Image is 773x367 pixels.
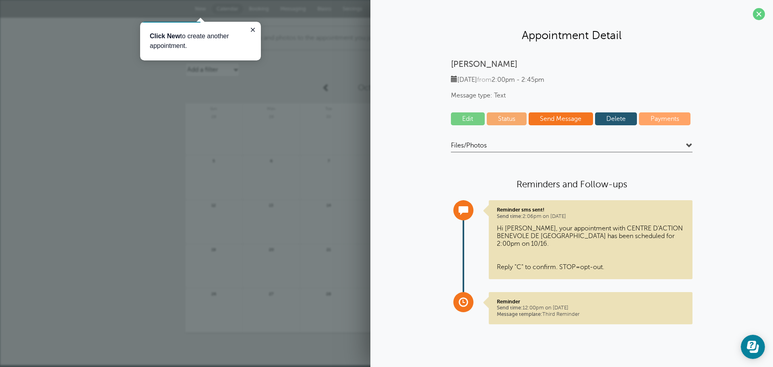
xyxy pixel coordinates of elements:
span: 5 [210,158,217,164]
span: Sun [185,103,242,111]
a: Delete [595,112,637,125]
span: from [477,76,492,83]
span: October [358,83,389,92]
span: New [195,6,206,12]
h4: Reminders and Follow-ups [451,178,692,190]
span: Message type: Text [451,92,692,100]
span: 28 [325,290,332,297]
span: 7 [325,158,332,164]
span: [DATE] 2:00pm - 2:45pm [451,76,544,83]
a: Status [487,112,527,125]
span: Booking [249,6,269,12]
p: [PERSON_NAME] [451,59,692,69]
span: 13 [268,202,275,208]
span: Send time: [497,305,523,311]
p: 12:00pm on [DATE] Third Reminder [497,299,684,317]
a: Calendar [212,4,243,14]
span: 30 [325,113,332,119]
span: Messaging [280,6,306,12]
span: Blasts [317,6,331,12]
strong: Reminder sms sent! [497,207,544,213]
span: 28 [210,113,217,119]
iframe: tooltip [140,22,261,60]
span: Message template: [497,311,542,317]
span: 20 [268,246,275,252]
a: Send Message [529,112,593,125]
h2: Appointment Detail [378,28,765,42]
span: Wed [358,103,415,111]
span: Mon [243,103,300,111]
span: 27 [268,290,275,297]
span: 14 [325,202,332,208]
a: Payments [639,112,690,125]
span: Calendar [217,6,238,12]
strong: Reminder [497,299,520,305]
span: 19 [210,246,217,252]
span: 29 [268,113,275,119]
a: October 2025 [335,79,438,97]
span: 21 [325,246,332,252]
iframe: Resource center [741,335,765,359]
p: Hi [PERSON_NAME], your appointment with CENTRE D'ACTION BENEVOLE DE [GEOGRAPHIC_DATA] has been sc... [497,225,684,271]
span: 12 [210,202,217,208]
span: Settings [343,6,362,12]
span: Tue [300,103,358,111]
span: 6 [268,158,275,164]
span: Send time: [497,214,523,219]
span: Files/Photos [451,141,487,149]
p: 2:06pm on [DATE] [497,207,684,220]
span: 26 [210,290,217,297]
a: Edit [451,112,485,125]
